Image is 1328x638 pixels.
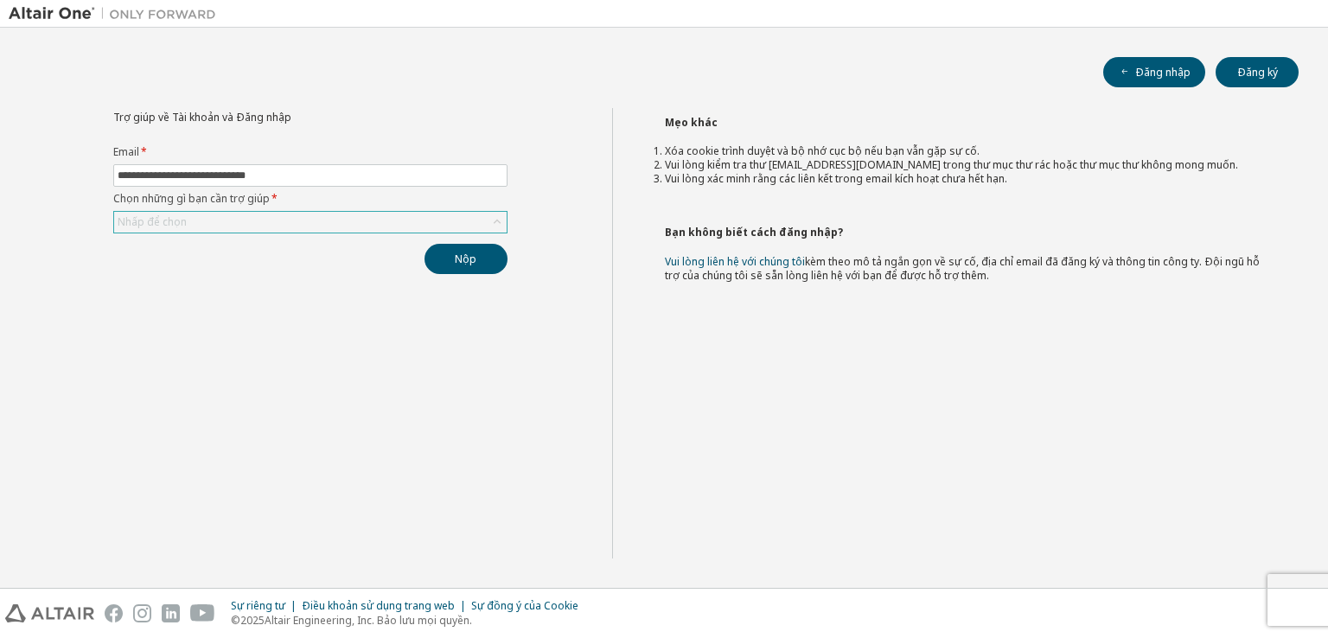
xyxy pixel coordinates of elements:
[114,212,507,233] div: Nhấp để chọn
[5,604,94,622] img: altair_logo.svg
[1216,57,1299,87] button: Đăng ký
[190,604,215,622] img: youtube.svg
[105,604,123,622] img: facebook.svg
[231,598,285,613] font: Sự riêng tư
[665,144,980,158] font: Xóa cookie trình duyệt và bộ nhớ cục bộ nếu bạn vẫn gặp sự cố.
[118,214,187,229] font: Nhấp để chọn
[665,254,805,269] a: Vui lòng liên hệ với chúng tôi
[1103,57,1205,87] button: Đăng nhập
[113,144,139,159] font: Email
[113,110,291,124] font: Trợ giúp về Tài khoản và Đăng nhập
[665,171,1007,186] font: Vui lòng xác minh rằng các liên kết trong email kích hoạt chưa hết hạn.
[302,598,455,613] font: Điều khoản sử dụng trang web
[665,225,843,239] font: Bạn không biết cách đăng nhập?
[113,191,270,206] font: Chọn những gì bạn cần trợ giúp
[665,115,718,130] font: Mẹo khác
[665,157,1238,172] font: Vui lòng kiểm tra thư [EMAIL_ADDRESS][DOMAIN_NAME] trong thư mục thư rác hoặc thư mục thư không m...
[455,252,476,266] font: Nộp
[265,613,472,628] font: Altair Engineering, Inc. Bảo lưu mọi quyền.
[1237,65,1278,80] font: Đăng ký
[231,613,240,628] font: ©
[162,604,180,622] img: linkedin.svg
[133,604,151,622] img: instagram.svg
[665,254,1260,283] font: kèm theo mô tả ngắn gọn về sự cố, địa chỉ email đã đăng ký và thông tin công ty. Đội ngũ hỗ trợ c...
[9,5,225,22] img: Altair One
[1135,65,1191,80] font: Đăng nhập
[425,244,508,274] button: Nộp
[471,598,578,613] font: Sự đồng ý của Cookie
[240,613,265,628] font: 2025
